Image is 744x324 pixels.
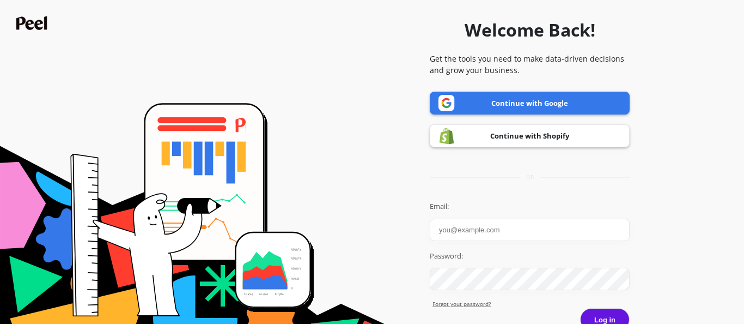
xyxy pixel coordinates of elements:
[430,219,630,241] input: you@example.com
[430,251,630,262] label: Password:
[430,124,630,147] a: Continue with Shopify
[430,53,630,76] p: Get the tools you need to make data-driven decisions and grow your business.
[438,128,455,145] img: Shopify logo
[430,173,630,181] div: or
[430,92,630,115] a: Continue with Google
[438,95,455,111] img: Google logo
[465,17,595,43] h1: Welcome Back!
[16,16,50,30] img: Peel
[432,300,630,308] a: Forgot yout password?
[430,201,630,212] label: Email:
